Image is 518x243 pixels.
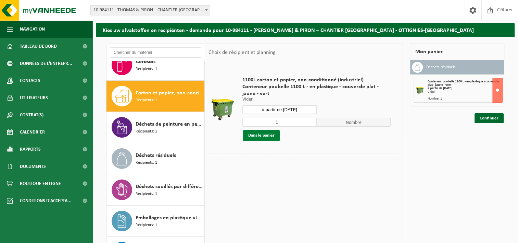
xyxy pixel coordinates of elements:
[428,86,452,90] strong: à partir de [DATE]
[410,44,504,60] div: Mon panier
[242,77,391,83] span: 1100L carton et papier, non-conditionné (industriel)
[20,38,57,55] span: Tableau de bord
[242,83,391,97] span: Conteneur poubelle 1100 L - en plastique - couvercle plat - jaune - vert
[205,44,279,61] div: Choix de récipient et planning
[136,214,203,222] span: Emballages en plastique vides souillés par des substances dangereuses
[20,158,46,175] span: Documents
[428,90,502,94] div: Vider
[243,130,280,141] button: Dans le panier
[106,112,205,143] button: Déchets de peinture en petits emballages Récipients: 1
[136,183,203,191] span: Déchets souillés par différents déchets dangereux
[20,55,72,72] span: Données de l'entrepr...
[106,49,205,81] button: Aérosols Récipients: 1
[426,62,456,73] h3: Déchets résiduels
[110,47,201,58] input: Chercher du matériel
[428,97,502,101] div: Nombre: 1
[475,113,504,123] a: Continuer
[20,192,72,209] span: Conditions d'accepta...
[106,143,205,174] button: Déchets résiduels Récipients: 1
[91,5,210,15] span: 10-984111 - THOMAS & PIRON – CHANTIER LOUVAIN-LA-NEUVE LLNCISE2 - OTTIGNIES-LOUVAIN-LA-NEUVE
[428,80,499,87] span: Conteneur poubelle 1100 L - en plastique - couvercle plat - jaune - vert
[20,124,45,141] span: Calendrier
[136,97,157,104] span: Récipients: 1
[242,97,391,102] p: Vider
[106,206,205,237] button: Emballages en plastique vides souillés par des substances dangereuses Récipients: 1
[20,106,43,124] span: Contrat(s)
[136,66,157,72] span: Récipients: 1
[136,191,157,197] span: Récipients: 1
[136,58,155,66] span: Aérosols
[136,120,203,128] span: Déchets de peinture en petits emballages
[20,89,48,106] span: Utilisateurs
[136,128,157,135] span: Récipients: 1
[106,174,205,206] button: Déchets souillés par différents déchets dangereux Récipients: 1
[106,81,205,112] button: Carton et papier, non-conditionné (industriel) Récipients: 1
[20,72,40,89] span: Contacts
[317,118,391,127] span: Nombre
[136,160,157,166] span: Récipients: 1
[20,141,41,158] span: Rapports
[136,89,203,97] span: Carton et papier, non-conditionné (industriel)
[136,222,157,229] span: Récipients: 1
[20,175,61,192] span: Boutique en ligne
[136,151,176,160] span: Déchets résiduels
[242,105,317,114] input: Sélectionnez date
[90,5,210,15] span: 10-984111 - THOMAS & PIRON – CHANTIER LOUVAIN-LA-NEUVE LLNCISE2 - OTTIGNIES-LOUVAIN-LA-NEUVE
[96,23,515,36] h2: Kies uw afvalstoffen en recipiënten - demande pour 10-984111 - [PERSON_NAME] & PIRON – CHANTIER [...
[20,21,45,38] span: Navigation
